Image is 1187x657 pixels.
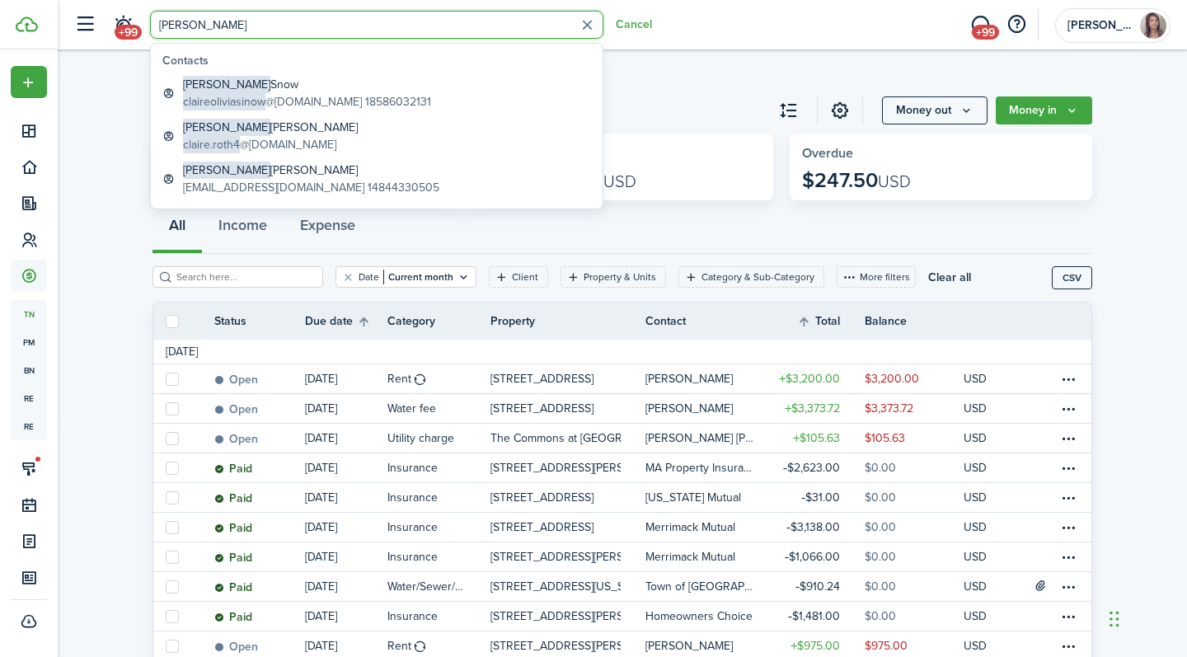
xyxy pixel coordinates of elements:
button: Open sidebar [69,9,101,40]
a: $3,200.00 [766,364,865,393]
a: [STREET_ADDRESS][US_STATE] [490,572,645,601]
a: [PERSON_NAME] [645,394,766,423]
a: USD [964,483,1009,512]
a: Open [214,364,305,393]
table-info-title: Insurance [387,548,438,565]
filter-tag: Open filter [335,266,476,288]
a: [DATE] [305,453,387,482]
p: USD [964,519,987,536]
filter-tag: Open filter [561,266,666,288]
a: $31.00 [766,483,865,512]
a: $0.00 [865,542,964,571]
a: Insurance [387,602,490,631]
a: [DATE] [305,542,387,571]
a: Utility charge [387,424,490,453]
p: [DATE] [305,400,337,417]
span: re [11,412,47,440]
table-amount-title: $31.00 [801,489,840,506]
span: USD [603,169,636,194]
span: [PERSON_NAME] [183,76,270,93]
p: USD [964,637,987,655]
status: Paid [214,462,252,476]
status: Open [214,433,258,446]
a: Notifications [107,4,138,46]
table-profile-info-text: [PERSON_NAME] [645,640,733,653]
th: Contact [645,312,766,330]
button: Open menu [882,96,988,124]
table-amount-description: $105.63 [865,429,905,447]
status: Open [214,641,258,654]
a: Paid [214,453,305,482]
p: USD [964,400,987,417]
a: Paid [214,572,305,601]
a: USD [964,453,1009,482]
button: Income [202,204,284,254]
th: Balance [865,312,964,330]
a: re [11,384,47,412]
global-search-item-title: [PERSON_NAME] [183,119,358,136]
p: [STREET_ADDRESS][PERSON_NAME] [490,548,621,565]
a: $910.24 [766,572,865,601]
table-info-title: Rent [387,637,411,655]
span: +99 [972,25,999,40]
global-search-item-description: @[DOMAIN_NAME] 18586032131 [183,93,431,110]
table-profile-info-text: Merrimack Mutual [645,521,735,534]
table-profile-info-text: Homeowners Choice [645,610,753,623]
a: Paid [214,542,305,571]
status: Paid [214,492,252,505]
p: USD [964,459,987,476]
a: $1,481.00 [766,602,865,631]
a: [DATE] [305,394,387,423]
a: $0.00 [865,453,964,482]
a: Water/Sewer/Electric [387,572,490,601]
a: Rent [387,364,490,393]
span: +99 [115,25,142,40]
table-amount-title: $2,623.00 [783,459,840,476]
table-amount-description: $0.00 [865,489,896,506]
div: Drag [1110,594,1119,644]
filter-tag-label: Date [359,270,379,284]
p: [STREET_ADDRESS][US_STATE] [490,578,621,595]
p: [STREET_ADDRESS][PERSON_NAME] [490,637,621,655]
th: Property [490,312,645,330]
filter-tag: Open filter [489,266,548,288]
span: Rachel [1067,20,1133,31]
a: $0.00 [865,572,964,601]
table-amount-description: $975.00 [865,637,908,655]
a: [US_STATE] Mutual [645,483,766,512]
global-search-item-title: [PERSON_NAME] [183,162,439,179]
span: [PERSON_NAME] [183,162,270,179]
a: Open [214,394,305,423]
table-amount-description: $0.00 [865,459,896,476]
table-amount-title: $3,200.00 [779,370,840,387]
p: [DATE] [305,608,337,625]
a: bn [11,356,47,384]
a: USD [964,424,1009,453]
button: Open menu [996,96,1092,124]
a: Messaging [964,4,996,46]
filter-tag-label: Client [512,270,538,284]
table-info-title: Insurance [387,608,438,625]
a: [DATE] [305,364,387,393]
a: Paid [214,483,305,512]
filter-tag-value: Current month [383,270,453,284]
p: [STREET_ADDRESS][PERSON_NAME] [490,459,621,476]
status: Open [214,373,258,387]
table-profile-info-text: [US_STATE] Mutual [645,491,741,504]
span: [PERSON_NAME] [183,119,270,136]
a: [STREET_ADDRESS] [490,513,645,542]
p: [DATE] [305,548,337,565]
status: Paid [214,611,252,624]
th: Sort [305,312,387,331]
button: Open menu [11,66,47,98]
table-info-title: Water fee [387,400,436,417]
table-info-title: Insurance [387,489,438,506]
a: Paid [214,602,305,631]
p: USD [964,370,987,387]
iframe: Chat Widget [1105,578,1187,657]
p: [STREET_ADDRESS] [490,400,593,417]
th: Status [214,312,305,330]
a: USD [964,542,1009,571]
a: [PERSON_NAME]Snowclaireoliviasinow@[DOMAIN_NAME] 18586032131 [156,72,598,115]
